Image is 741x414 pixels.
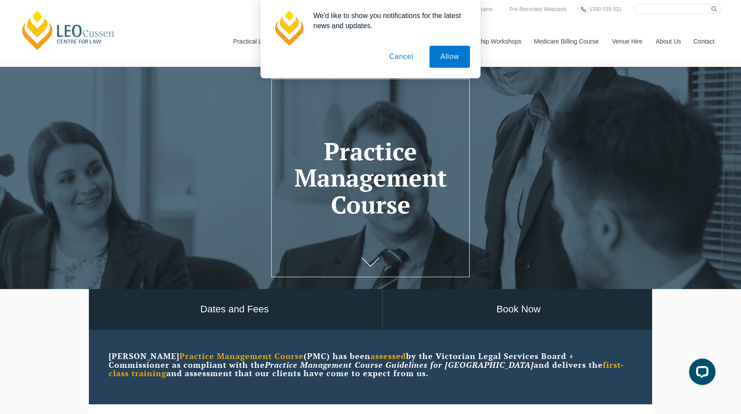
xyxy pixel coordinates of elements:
[370,351,406,361] strong: assessed
[282,138,459,218] h1: Practice Management Course
[265,359,534,370] em: Practice Management Course Guidelines for [GEOGRAPHIC_DATA]
[180,351,304,361] strong: Practice Management Course
[429,46,470,68] button: Allow
[109,359,624,379] strong: first-class training
[306,11,470,31] div: We'd like to show you notifications for the latest news and updates.
[109,352,632,378] p: [PERSON_NAME] (PMC) has been by the Victorian Legal Services Board + Commissioner as compliant wi...
[378,46,425,68] button: Cancel
[682,355,719,392] iframe: LiveChat chat widget
[87,289,382,330] a: Dates and Fees
[383,289,654,330] a: Book Now
[271,11,306,46] img: notification icon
